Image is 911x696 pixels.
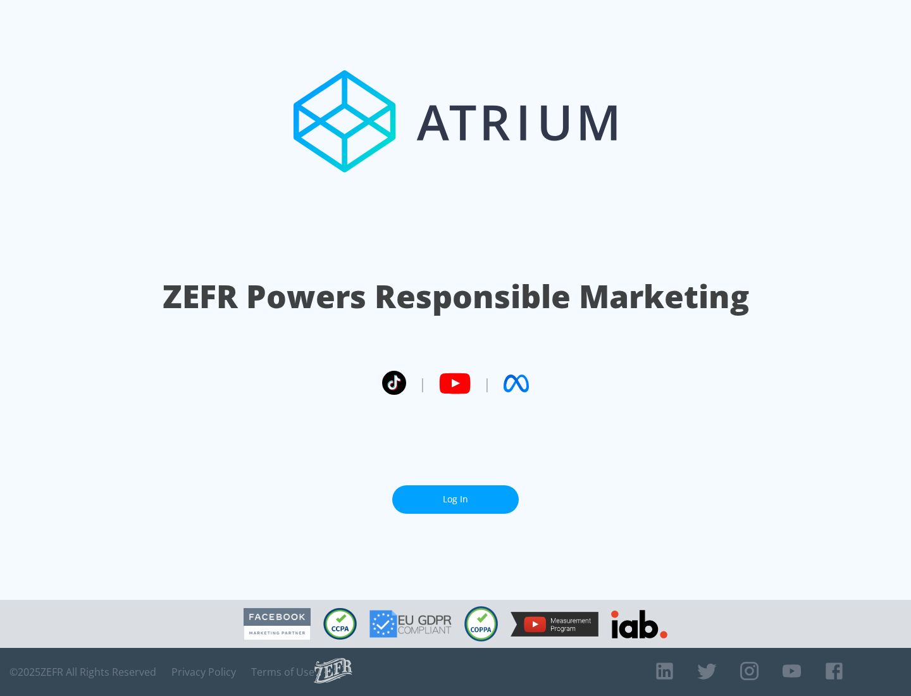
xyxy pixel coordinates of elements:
span: | [419,374,426,393]
img: IAB [611,610,667,638]
span: © 2025 ZEFR All Rights Reserved [9,666,156,678]
span: | [483,374,491,393]
a: Terms of Use [251,666,314,678]
img: COPPA Compliant [464,606,498,642]
a: Log In [392,485,519,514]
h1: ZEFR Powers Responsible Marketing [163,275,749,318]
img: Facebook Marketing Partner [244,608,311,640]
img: GDPR Compliant [369,610,452,638]
img: YouTube Measurement Program [511,612,598,637]
a: Privacy Policy [171,666,236,678]
img: CCPA Compliant [323,608,357,640]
